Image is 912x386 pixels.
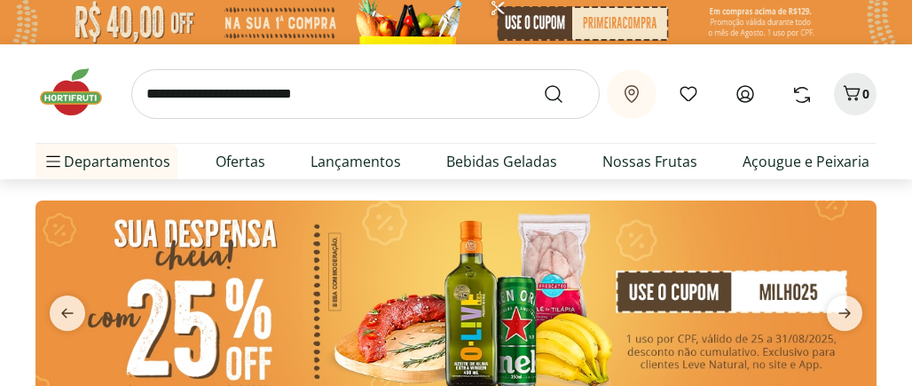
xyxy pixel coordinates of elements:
span: Departamentos [43,140,170,183]
button: previous [35,295,99,331]
a: Lançamentos [311,151,401,172]
a: Nossas Frutas [602,151,697,172]
button: Carrinho [834,73,877,115]
button: next [813,295,877,331]
img: Hortifruti [35,66,124,119]
button: Submit Search [543,83,586,105]
a: Bebidas Geladas [446,151,557,172]
button: Menu [43,140,64,183]
a: Açougue e Peixaria [743,151,869,172]
a: Ofertas [216,151,265,172]
input: search [131,69,600,119]
span: 0 [862,85,869,102]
